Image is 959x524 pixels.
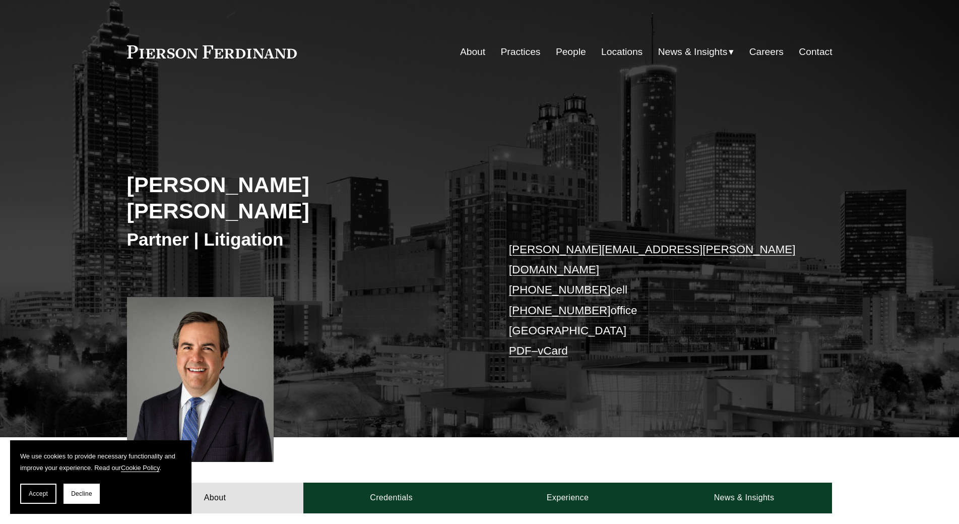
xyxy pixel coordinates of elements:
h3: Partner | Litigation [127,228,480,251]
a: Locations [601,42,643,62]
a: Credentials [303,483,480,513]
a: [PHONE_NUMBER] [509,304,611,317]
section: Cookie banner [10,440,191,514]
span: Accept [29,490,48,497]
button: Decline [63,484,100,504]
a: [PHONE_NUMBER] [509,283,611,296]
button: Accept [20,484,56,504]
a: News & Insights [656,483,832,513]
a: Experience [480,483,656,513]
a: Careers [749,42,784,62]
a: People [556,42,586,62]
a: [PERSON_NAME][EMAIL_ADDRESS][PERSON_NAME][DOMAIN_NAME] [509,243,796,276]
p: cell office [GEOGRAPHIC_DATA] – [509,240,803,362]
a: folder dropdown [658,42,734,62]
span: Decline [71,490,92,497]
a: About [460,42,485,62]
a: About [127,483,303,513]
h2: [PERSON_NAME] [PERSON_NAME] [127,171,480,224]
a: vCard [538,344,568,357]
a: Practices [501,42,541,62]
a: Cookie Policy [121,464,160,472]
a: Contact [799,42,832,62]
p: We use cookies to provide necessary functionality and improve your experience. Read our . [20,450,181,474]
a: PDF [509,344,532,357]
span: News & Insights [658,43,728,61]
